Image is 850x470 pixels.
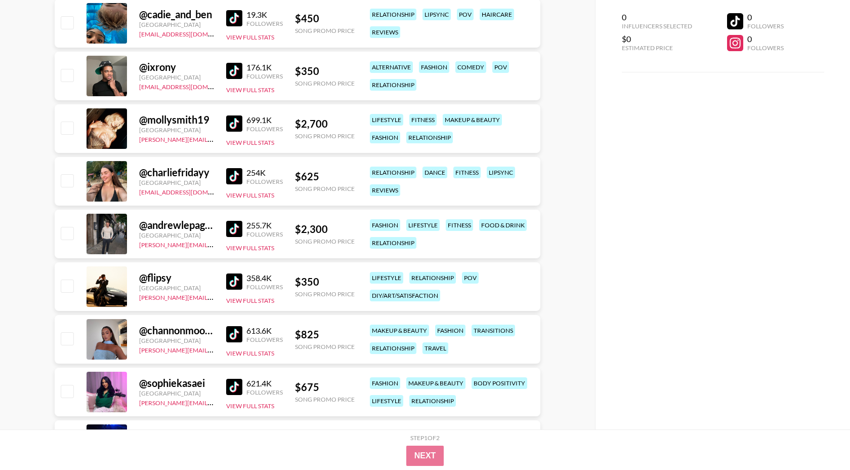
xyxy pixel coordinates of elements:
div: [GEOGRAPHIC_DATA] [139,21,214,28]
div: $ 625 [295,170,355,183]
div: 613.6K [246,326,283,336]
div: lifestyle [370,395,403,407]
div: Followers [246,283,283,291]
button: View Full Stats [226,191,274,199]
div: 358.4K [246,273,283,283]
div: $ 825 [295,328,355,341]
img: TikTok [226,379,242,395]
div: lipsync [422,9,451,20]
div: [GEOGRAPHIC_DATA] [139,389,214,397]
div: [GEOGRAPHIC_DATA] [139,179,214,186]
div: fitness [446,219,473,231]
div: @ cadie_and_ben [139,8,214,21]
div: fashion [370,377,400,389]
div: Song Promo Price [295,238,355,245]
div: $ 350 [295,276,355,288]
div: Followers [246,230,283,238]
div: comedy [455,61,486,73]
button: View Full Stats [226,297,274,304]
div: alternative [370,61,413,73]
div: pov [492,61,509,73]
div: lifestyle [370,114,403,126]
div: Song Promo Price [295,396,355,403]
div: makeup & beauty [443,114,502,126]
div: makeup & beauty [406,377,465,389]
div: relationship [370,167,416,178]
div: Song Promo Price [295,290,355,298]
img: TikTok [226,10,242,26]
div: Followers [246,125,283,133]
button: View Full Stats [226,86,274,94]
div: Followers [246,388,283,396]
div: relationship [370,79,416,91]
div: @ sophiekasaei [139,377,214,389]
div: body positivity [472,377,527,389]
button: View Full Stats [226,139,274,146]
div: diy/art/satisfaction [370,290,440,301]
div: $ 2,700 [295,117,355,130]
button: View Full Stats [226,349,274,357]
div: [GEOGRAPHIC_DATA] [139,284,214,292]
div: Followers [747,22,784,30]
iframe: Drift Widget Chat Controller [799,419,838,458]
div: 0 [747,34,784,44]
div: fitness [453,167,481,178]
div: @ flipsy [139,271,214,284]
div: 0 [747,12,784,22]
button: Next [406,446,444,466]
div: fashion [370,132,400,143]
a: [PERSON_NAME][EMAIL_ADDRESS][DOMAIN_NAME] [139,397,289,407]
div: Followers [246,178,283,185]
div: makeup & beauty [370,325,429,336]
div: $ 350 [295,65,355,77]
div: 254K [246,168,283,178]
div: Song Promo Price [295,80,355,87]
div: Followers [246,72,283,80]
button: View Full Stats [226,244,274,252]
div: 621.4K [246,378,283,388]
div: @ andrewlepage23 [139,219,214,231]
div: relationship [370,9,416,20]
div: Followers [246,20,283,27]
div: fashion [435,325,465,336]
div: relationship [406,132,453,143]
div: pov [457,9,474,20]
a: [EMAIL_ADDRESS][DOMAIN_NAME] [139,186,241,196]
div: reviews [370,26,400,38]
div: Step 1 of 2 [410,434,440,442]
a: [PERSON_NAME][EMAIL_ADDRESS][DOMAIN_NAME] [139,239,289,249]
div: [GEOGRAPHIC_DATA] [139,231,214,239]
div: Song Promo Price [295,185,355,192]
a: [PERSON_NAME][EMAIL_ADDRESS][DOMAIN_NAME] [139,344,289,354]
div: [GEOGRAPHIC_DATA] [139,337,214,344]
div: Followers [246,336,283,343]
a: [PERSON_NAME][EMAIL_ADDRESS][DOMAIN_NAME] [139,134,289,143]
div: Song Promo Price [295,343,355,350]
div: reviews [370,184,400,196]
img: TikTok [226,273,242,290]
div: fashion [419,61,449,73]
div: @ charliefridayy [139,166,214,179]
div: Song Promo Price [295,27,355,34]
img: TikTok [226,63,242,79]
div: lipsync [487,167,515,178]
div: travel [422,342,448,354]
img: TikTok [226,326,242,342]
div: Influencers Selected [622,22,692,30]
img: TikTok [226,168,242,184]
div: relationship [409,272,456,284]
button: View Full Stats [226,33,274,41]
div: fashion [370,219,400,231]
img: TikTok [226,221,242,237]
button: View Full Stats [226,402,274,410]
a: [PERSON_NAME][EMAIL_ADDRESS][DOMAIN_NAME] [139,292,289,301]
div: lifestyle [406,219,440,231]
div: $ 2,300 [295,223,355,236]
div: @ channonmooney [139,324,214,337]
div: relationship [409,395,456,407]
div: food & drink [479,219,527,231]
div: [GEOGRAPHIC_DATA] [139,126,214,134]
div: fitness [409,114,437,126]
div: 0 [622,12,692,22]
div: pov [462,272,479,284]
